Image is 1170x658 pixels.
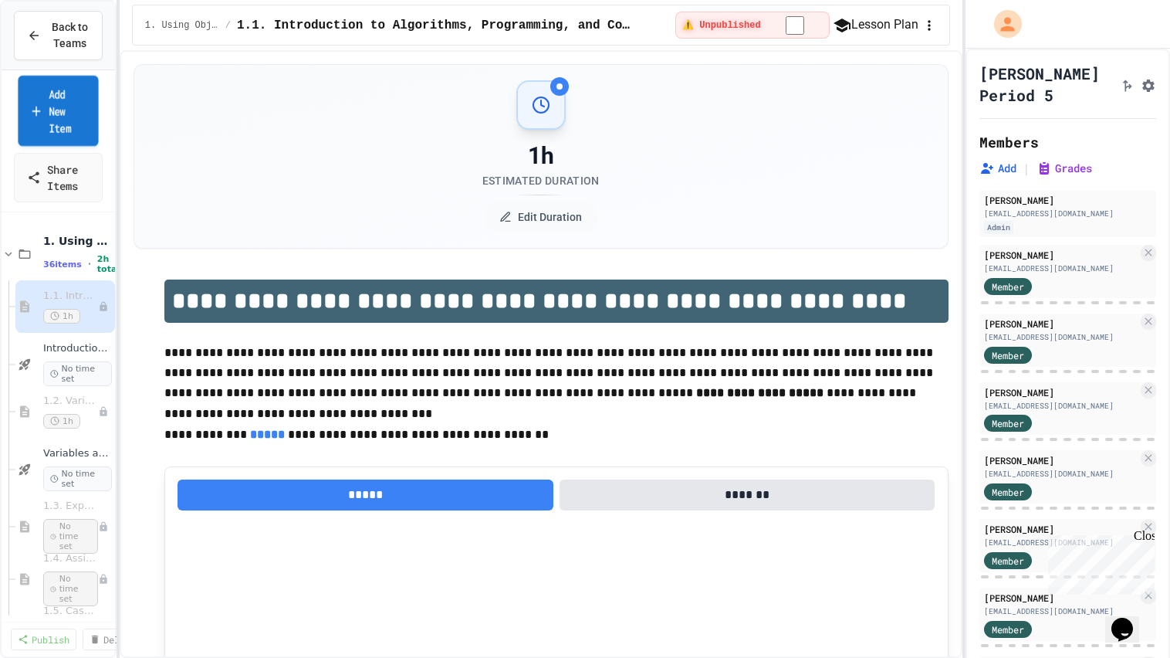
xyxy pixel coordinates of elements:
[833,15,918,35] button: Lesson Plan
[18,76,98,146] a: Add New Item
[6,6,107,98] div: Chat with us now!Close
[43,500,98,513] span: 1.3. Expressions and Output [New]
[984,400,1138,412] div: [EMAIL_ADDRESS][DOMAIN_NAME]
[43,572,98,607] span: No time set
[984,522,1138,536] div: [PERSON_NAME]
[482,142,600,170] div: 1h
[1141,75,1156,93] button: Assignment Settings
[984,385,1138,399] div: [PERSON_NAME]
[992,416,1024,430] span: Member
[984,208,1151,219] div: [EMAIL_ADDRESS][DOMAIN_NAME]
[43,342,112,355] span: Introduction to Algorithms, Programming, and Compilers
[767,16,823,35] input: publish toggle
[98,574,109,585] div: Unpublished
[1105,596,1155,643] iframe: chat widget
[992,622,1024,636] span: Member
[98,406,109,417] div: Unpublished
[978,6,1026,42] div: My Account
[43,259,82,270] span: 36 items
[979,63,1113,106] h1: [PERSON_NAME] Period 5
[979,161,1016,176] button: Add
[97,254,120,274] span: 2h total
[482,173,600,188] div: Estimated Duration
[992,280,1024,293] span: Member
[979,131,1039,153] h2: Members
[43,414,80,429] span: 1h
[50,19,90,52] span: Back to Teams
[675,12,829,39] div: ⚠️ Students cannot see this content! Click the toggle to publish it and make it visible to your c...
[984,263,1138,274] div: [EMAIL_ADDRESS][DOMAIN_NAME]
[984,193,1151,207] div: [PERSON_NAME]
[88,258,91,270] span: •
[225,19,231,32] span: /
[1042,529,1155,595] iframe: chat widget
[1023,159,1030,178] span: |
[984,221,1013,234] div: Admin
[43,395,98,408] span: 1.2. Variables and Data Types
[992,485,1024,499] span: Member
[43,234,112,248] span: 1. Using Objects and Methods
[984,248,1138,262] div: [PERSON_NAME]
[984,453,1138,467] div: [PERSON_NAME]
[43,361,112,386] span: No time set
[984,591,1138,605] div: [PERSON_NAME]
[484,202,597,232] button: Edit Duration
[43,290,98,303] span: 1.1. Introduction to Algorithms, Programming, and Compilers
[43,552,98,565] span: 1.4. Assignment and Input
[98,301,109,312] div: Unpublished
[237,16,632,35] span: 1.1. Introduction to Algorithms, Programming, and Compilers
[14,11,103,60] button: Back to Teams
[83,629,143,650] a: Delete
[145,19,219,32] span: 1. Using Objects and Methods
[43,605,98,618] span: 1.5. Casting and Ranges of Values
[984,468,1138,480] div: [EMAIL_ADDRESS][DOMAIN_NAME]
[14,153,103,202] a: Share Items
[43,519,98,555] span: No time set
[992,554,1024,568] span: Member
[682,19,760,32] span: ⚠️ Unpublished
[1119,75,1134,93] button: Click to see fork details
[43,309,80,324] span: 1h
[984,317,1138,331] div: [PERSON_NAME]
[1036,161,1092,176] button: Grades
[43,447,112,460] span: Variables and Data Types - Quiz
[984,331,1138,343] div: [EMAIL_ADDRESS][DOMAIN_NAME]
[984,537,1138,548] div: [EMAIL_ADDRESS][DOMAIN_NAME]
[43,466,112,491] span: No time set
[11,629,76,650] a: Publish
[984,605,1138,617] div: [EMAIL_ADDRESS][DOMAIN_NAME]
[992,348,1024,362] span: Member
[98,521,109,532] div: Unpublished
